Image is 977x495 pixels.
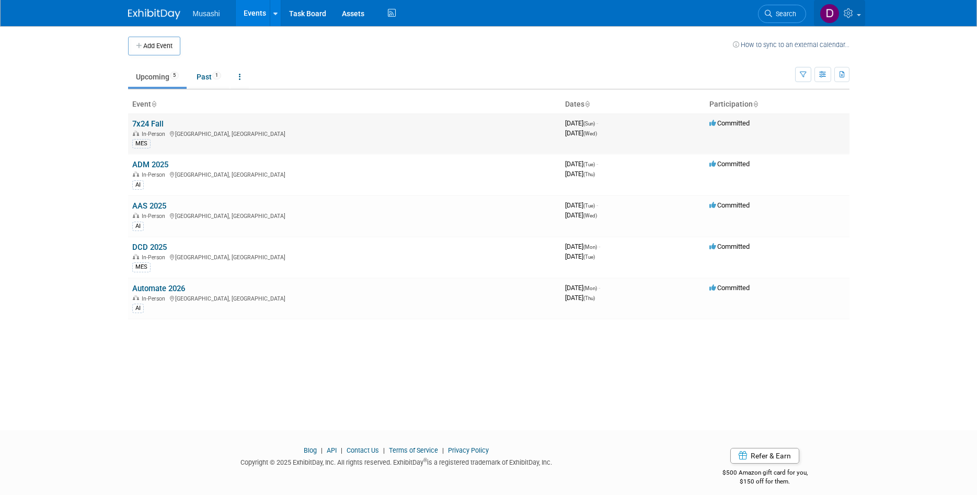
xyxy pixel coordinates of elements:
[599,284,600,292] span: -
[128,67,187,87] a: Upcoming5
[753,100,758,108] a: Sort by Participation Type
[681,462,849,486] div: $500 Amazon gift card for you,
[132,252,557,261] div: [GEOGRAPHIC_DATA], [GEOGRAPHIC_DATA]
[583,131,597,136] span: (Wed)
[705,96,849,113] th: Participation
[132,222,144,231] div: AI
[381,446,387,454] span: |
[128,37,180,55] button: Add Event
[347,446,379,454] a: Contact Us
[212,72,221,79] span: 1
[730,448,799,464] a: Refer & Earn
[565,211,597,219] span: [DATE]
[565,119,598,127] span: [DATE]
[189,67,229,87] a: Past1
[583,203,595,209] span: (Tue)
[596,160,598,168] span: -
[132,243,167,252] a: DCD 2025
[583,244,597,250] span: (Mon)
[709,284,750,292] span: Committed
[132,201,166,211] a: AAS 2025
[681,477,849,486] div: $150 off for them.
[561,96,705,113] th: Dates
[142,213,168,220] span: In-Person
[565,129,597,137] span: [DATE]
[583,171,595,177] span: (Thu)
[142,131,168,137] span: In-Person
[423,457,427,463] sup: ®
[583,162,595,167] span: (Tue)
[132,304,144,313] div: AI
[142,254,168,261] span: In-Person
[584,100,590,108] a: Sort by Start Date
[142,171,168,178] span: In-Person
[565,201,598,209] span: [DATE]
[583,285,597,291] span: (Mon)
[565,294,595,302] span: [DATE]
[132,262,151,272] div: MES
[132,180,144,190] div: AI
[583,295,595,301] span: (Thu)
[448,446,489,454] a: Privacy Policy
[583,121,595,126] span: (Sun)
[133,213,139,218] img: In-Person Event
[758,5,806,23] a: Search
[304,446,317,454] a: Blog
[389,446,438,454] a: Terms of Service
[132,129,557,137] div: [GEOGRAPHIC_DATA], [GEOGRAPHIC_DATA]
[772,10,796,18] span: Search
[709,160,750,168] span: Committed
[440,446,446,454] span: |
[132,119,164,129] a: 7x24 Fall
[142,295,168,302] span: In-Person
[133,131,139,136] img: In-Person Event
[565,252,595,260] span: [DATE]
[132,294,557,302] div: [GEOGRAPHIC_DATA], [GEOGRAPHIC_DATA]
[709,119,750,127] span: Committed
[596,201,598,209] span: -
[338,446,345,454] span: |
[583,213,597,218] span: (Wed)
[151,100,156,108] a: Sort by Event Name
[132,211,557,220] div: [GEOGRAPHIC_DATA], [GEOGRAPHIC_DATA]
[128,96,561,113] th: Event
[132,170,557,178] div: [GEOGRAPHIC_DATA], [GEOGRAPHIC_DATA]
[193,9,220,18] span: Musashi
[170,72,179,79] span: 5
[565,284,600,292] span: [DATE]
[327,446,337,454] a: API
[583,254,595,260] span: (Tue)
[133,254,139,259] img: In-Person Event
[133,171,139,177] img: In-Person Event
[565,243,600,250] span: [DATE]
[132,284,185,293] a: Automate 2026
[596,119,598,127] span: -
[599,243,600,250] span: -
[318,446,325,454] span: |
[565,170,595,178] span: [DATE]
[133,295,139,301] img: In-Person Event
[132,139,151,148] div: MES
[132,160,168,169] a: ADM 2025
[565,160,598,168] span: [DATE]
[733,41,849,49] a: How to sync to an external calendar...
[820,4,840,24] img: Daniel Agar
[128,9,180,19] img: ExhibitDay
[128,455,665,467] div: Copyright © 2025 ExhibitDay, Inc. All rights reserved. ExhibitDay is a registered trademark of Ex...
[709,201,750,209] span: Committed
[709,243,750,250] span: Committed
